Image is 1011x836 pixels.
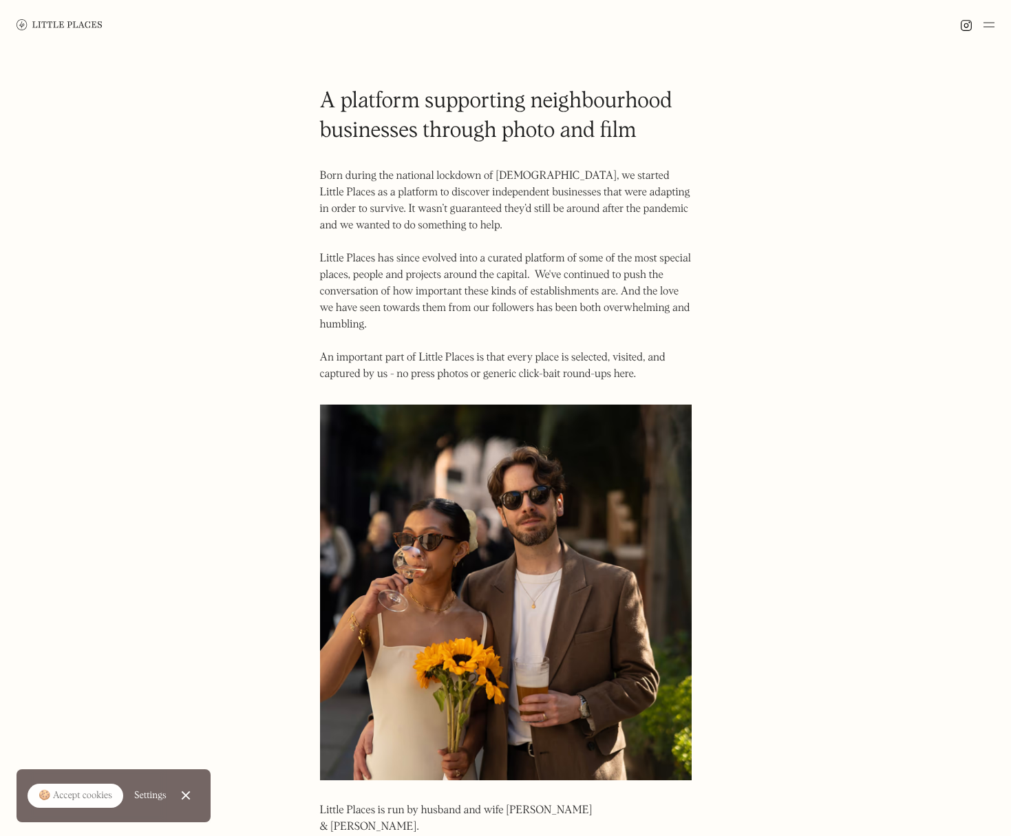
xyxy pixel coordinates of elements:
[172,782,200,809] a: Close Cookie Popup
[320,405,692,780] img: Little Places founders: Kyra & Jason
[320,168,692,383] p: Born during the national lockdown of [DEMOGRAPHIC_DATA], we started Little Places as a platform t...
[134,780,167,811] a: Settings
[134,791,167,800] div: Settings
[39,789,112,803] div: 🍪 Accept cookies
[28,784,123,808] a: 🍪 Accept cookies
[320,87,692,146] h1: A platform supporting neighbourhood businesses through photo and film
